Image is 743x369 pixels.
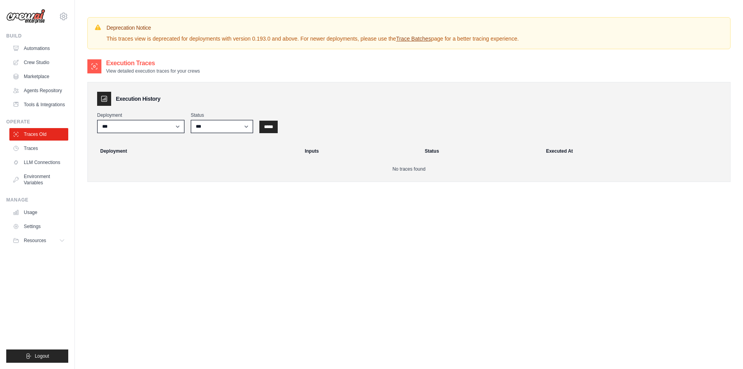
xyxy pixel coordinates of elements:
a: Environment Variables [9,170,68,189]
p: No traces found [97,166,721,172]
p: This traces view is deprecated for deployments with version 0.193.0 and above. For newer deployme... [106,35,519,43]
h3: Execution History [116,95,160,103]
a: Traces [9,142,68,155]
span: Resources [24,237,46,244]
a: Settings [9,220,68,233]
div: Manage [6,197,68,203]
a: Tools & Integrations [9,98,68,111]
h3: Deprecation Notice [106,24,519,32]
th: Deployment [91,143,300,160]
a: Agents Repository [9,84,68,97]
button: Logout [6,349,68,363]
label: Status [191,112,253,118]
a: LLM Connections [9,156,68,169]
a: Marketplace [9,70,68,83]
span: Logout [35,353,49,359]
a: Trace Batches [396,36,431,42]
p: View detailed execution traces for your crews [106,68,200,74]
div: Operate [6,119,68,125]
a: Traces Old [9,128,68,141]
h2: Execution Traces [106,59,200,68]
th: Status [420,143,541,160]
th: Inputs [300,143,420,160]
th: Executed At [541,143,727,160]
a: Automations [9,42,68,55]
img: Logo [6,9,45,24]
div: Build [6,33,68,39]
a: Crew Studio [9,56,68,69]
label: Deployment [97,112,184,118]
button: Resources [9,234,68,247]
a: Usage [9,206,68,219]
